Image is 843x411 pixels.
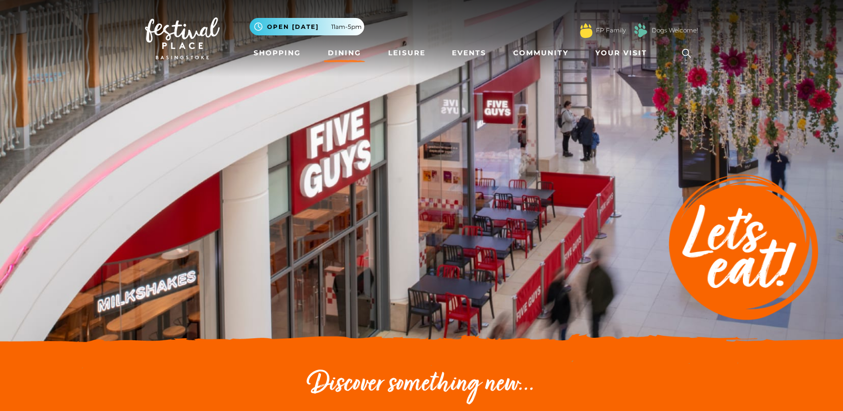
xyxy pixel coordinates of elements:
[250,18,364,35] button: Open [DATE] 11am-5pm
[145,369,698,401] h2: Discover something new...
[384,44,429,62] a: Leisure
[145,17,220,59] img: Festival Place Logo
[331,22,362,31] span: 11am-5pm
[324,44,365,62] a: Dining
[591,44,656,62] a: Your Visit
[448,44,490,62] a: Events
[595,48,647,58] span: Your Visit
[509,44,572,62] a: Community
[596,26,626,35] a: FP Family
[652,26,698,35] a: Dogs Welcome!
[267,22,319,31] span: Open [DATE]
[250,44,305,62] a: Shopping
